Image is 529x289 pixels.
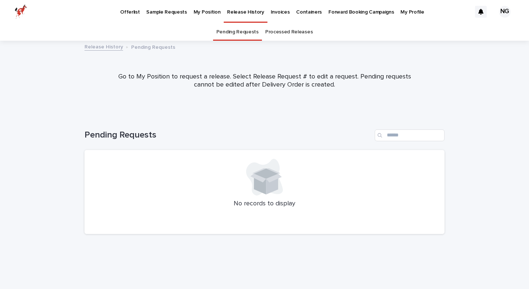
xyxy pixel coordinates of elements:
[93,200,436,208] p: No records to display
[15,4,27,19] img: zttTXibQQrCfv9chImQE
[118,73,411,89] p: Go to My Position to request a release. Select Release Request # to edit a request. Pending reque...
[216,23,259,41] a: Pending Requests
[131,43,175,51] p: Pending Requests
[84,130,372,140] h1: Pending Requests
[375,129,445,141] input: Search
[265,23,313,41] a: Processed Releases
[84,42,123,51] a: Release History
[499,6,511,18] div: NG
